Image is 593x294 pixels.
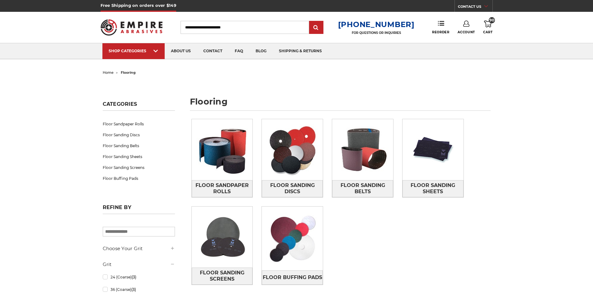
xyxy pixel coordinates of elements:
a: Floor Sanding Discs [262,180,323,197]
h5: Categories [103,101,175,111]
span: Account [458,30,475,34]
a: Floor Sandpaper Rolls [103,119,175,129]
img: Floor Sanding Sheets [402,119,464,180]
span: flooring [121,70,136,75]
a: Floor Sanding Sheets [103,151,175,162]
h1: flooring [190,97,491,111]
a: faq [228,43,249,59]
a: Floor Sanding Sheets [402,180,464,197]
span: (3) [132,275,136,279]
a: Floor Sandpaper Rolls [192,180,253,197]
a: contact [197,43,228,59]
img: Floor Sanding Screens [192,207,253,268]
span: Floor Sanding Belts [332,180,393,197]
img: Empire Abrasives [101,15,163,40]
img: Floor Sandpaper Rolls [192,119,253,180]
a: Floor Buffing Pads [262,270,323,284]
span: Floor Sanding Sheets [403,180,463,197]
span: (3) [131,287,136,292]
a: 90 Cart [483,21,492,34]
a: home [103,70,114,75]
h5: Choose Your Grit [103,245,175,252]
h5: Refine by [103,204,175,214]
a: shipping & returns [273,43,328,59]
img: Floor Buffing Pads [262,208,323,269]
a: Floor Sanding Screens [103,162,175,173]
span: Cart [483,30,492,34]
span: 90 [489,17,495,23]
span: Floor Buffing Pads [263,272,322,283]
a: Floor Sanding Discs [103,129,175,140]
div: SHOP CATEGORIES [109,49,158,53]
a: about us [165,43,197,59]
img: Floor Sanding Belts [332,119,393,180]
a: 24 (Coarse)(3) [103,272,175,282]
input: Submit [310,21,322,34]
img: Floor Sanding Discs [262,119,323,180]
span: Reorder [432,30,449,34]
p: FOR QUESTIONS OR INQUIRIES [338,31,415,35]
a: Floor Buffing Pads [103,173,175,184]
a: Floor Sanding Belts [332,180,393,197]
a: blog [249,43,273,59]
a: Reorder [432,21,449,34]
a: Floor Sanding Belts [103,140,175,151]
h5: Grit [103,261,175,268]
a: Floor Sanding Screens [192,268,253,285]
a: CONTACT US [458,3,492,12]
a: [PHONE_NUMBER] [338,20,415,29]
